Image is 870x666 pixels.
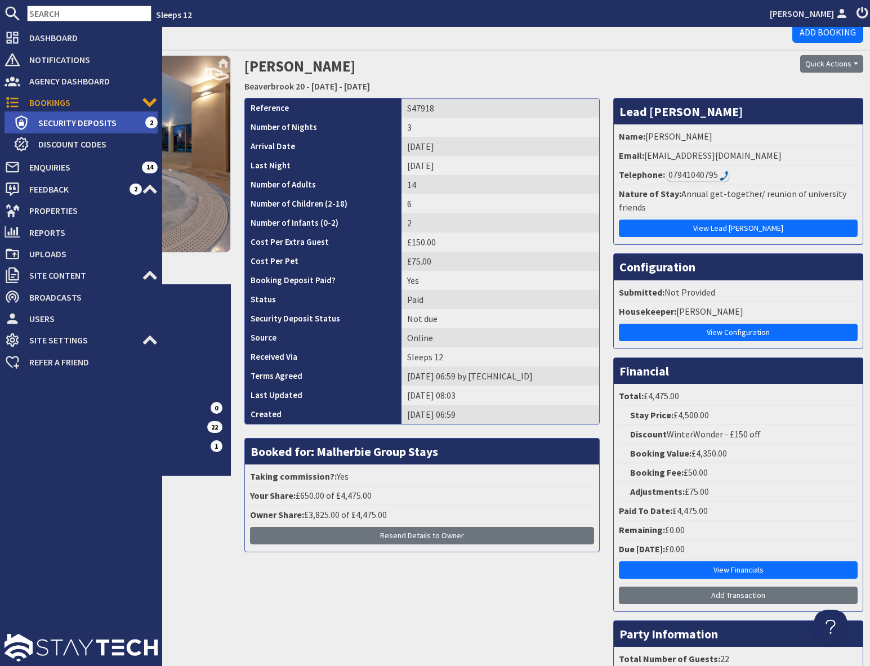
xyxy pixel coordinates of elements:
[401,271,599,290] td: Yes
[248,467,596,486] li: Yes
[617,425,860,444] li: WinterWonder - £150 off
[5,202,158,220] a: Properties
[211,402,223,413] span: 0
[667,168,729,181] div: Call: 07941040795
[248,506,596,525] li: £3,825.00 of £4,475.00
[20,202,158,220] span: Properties
[630,467,684,478] strong: Booking Fee:
[27,6,151,21] input: SEARCH
[401,213,599,233] td: 2
[614,254,863,280] h3: Configuration
[617,502,860,521] li: £4,475.00
[617,127,860,146] li: [PERSON_NAME]
[244,55,653,95] h2: [PERSON_NAME]
[619,150,644,161] strong: Email:
[29,114,145,132] span: Security Deposits
[245,366,401,386] th: Terms Agreed
[619,524,665,535] strong: Remaining:
[401,99,599,118] td: S47918
[814,610,847,643] iframe: Toggle Customer Support
[401,156,599,175] td: [DATE]
[401,328,599,347] td: Online
[617,146,860,166] li: [EMAIL_ADDRESS][DOMAIN_NAME]
[250,471,337,482] strong: Taking commission?:
[617,283,860,302] li: Not Provided
[614,358,863,384] h3: Financial
[619,390,644,401] strong: Total:
[617,521,860,540] li: £0.00
[401,366,599,386] td: [DATE] 06:59 by [TECHNICAL_ID]
[619,543,665,555] strong: Due [DATE]:
[245,309,401,328] th: Security Deposit Status
[401,347,599,366] td: Sleeps 12
[617,444,860,463] li: £4,350.00
[302,373,311,382] i: Agreements were checked at the time of signing booking terms:<br>- I AGREE to take out appropriat...
[142,162,158,173] span: 14
[619,169,665,180] strong: Telephone:
[401,290,599,309] td: Paid
[617,463,860,482] li: £50.00
[20,331,142,349] span: Site Settings
[130,184,142,195] span: 2
[248,486,596,506] li: £650.00 of £4,475.00
[614,99,863,124] h3: Lead [PERSON_NAME]
[14,135,158,153] a: Discount Codes
[401,233,599,252] td: £150.00
[401,309,599,328] td: Not due
[5,29,158,47] a: Dashboard
[20,245,158,263] span: Uploads
[245,156,401,175] th: Last Night
[619,131,645,142] strong: Name:
[5,51,158,69] a: Notifications
[619,561,858,579] a: View Financials
[245,386,401,405] th: Last Updated
[619,188,681,199] strong: Nature of Stay:
[244,81,305,92] a: Beaverbrook 20
[792,21,863,43] a: Add Booking
[401,405,599,424] td: [DATE] 06:59
[5,245,158,263] a: Uploads
[401,252,599,271] td: £75.00
[20,224,158,242] span: Reports
[245,271,401,290] th: Booking Deposit Paid?
[245,328,401,347] th: Source
[619,653,720,664] strong: Total Number of Guests:
[14,114,158,132] a: Security Deposits 2
[617,387,860,406] li: £4,475.00
[29,135,158,153] span: Discount Codes
[619,505,672,516] strong: Paid To Date:
[617,540,860,559] li: £0.00
[211,440,223,452] span: 1
[614,621,863,647] h3: Party Information
[20,180,130,198] span: Feedback
[5,158,158,176] a: Enquiries 14
[617,406,860,425] li: £4,500.00
[20,51,158,69] span: Notifications
[401,194,599,213] td: 6
[20,310,158,328] span: Users
[5,353,158,371] a: Refer a Friend
[311,81,370,92] a: [DATE] - [DATE]
[5,72,158,90] a: Agency Dashboard
[401,175,599,194] td: 14
[245,99,401,118] th: Reference
[720,171,729,181] img: hfpfyWBK5wQHBAGPgDf9c6qAYOxxMAAAAASUVORK5CYII=
[245,405,401,424] th: Created
[770,7,850,20] a: [PERSON_NAME]
[245,194,401,213] th: Number of Children (2-18)
[20,29,158,47] span: Dashboard
[207,421,223,432] span: 22
[617,482,860,502] li: £75.00
[5,180,158,198] a: Feedback 2
[401,386,599,405] td: [DATE] 08:03
[630,448,691,459] strong: Booking Value:
[250,527,594,544] button: Resend Details to Owner
[5,634,158,661] img: staytech_l_w-4e588a39d9fa60e82540d7cfac8cfe4b7147e857d3e8dbdfbd41c59d52db0ec4.svg
[306,81,310,92] span: -
[20,93,142,111] span: Bookings
[250,490,296,501] strong: Your Share:
[619,587,858,604] a: Add Transaction
[630,409,673,421] strong: Stay Price:
[630,486,685,497] strong: Adjustments:
[250,509,304,520] strong: Owner Share:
